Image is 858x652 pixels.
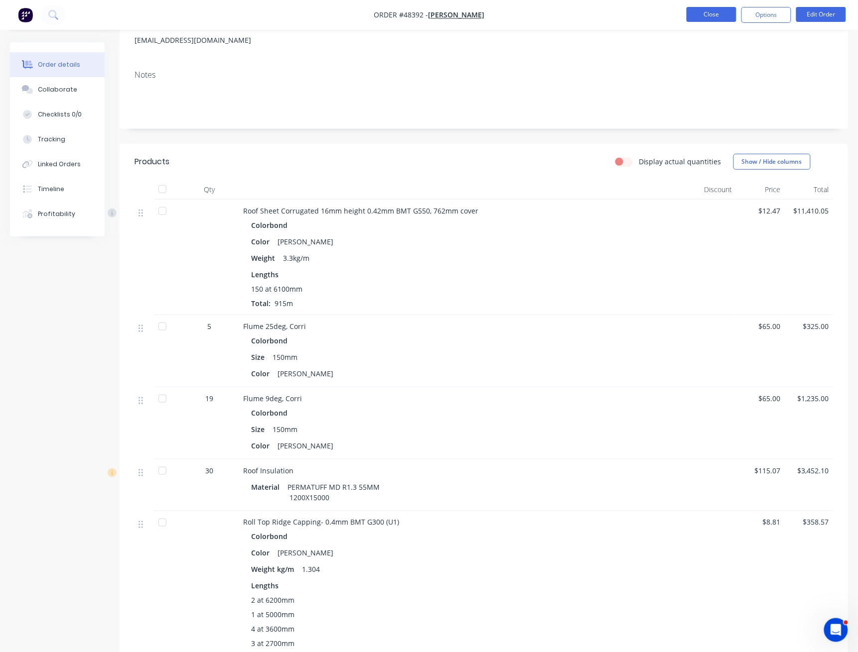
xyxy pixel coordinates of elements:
div: Linked Orders [38,160,81,169]
span: 915m [271,299,297,308]
span: Lengths [251,269,279,280]
div: Size [251,422,269,436]
button: Collaborate [10,77,105,102]
span: $115.07 [740,465,780,476]
button: Options [741,7,791,23]
span: 19 [205,393,213,404]
span: 3 at 2700mm [251,639,294,649]
span: Flume 25deg, Corri [243,322,306,331]
div: Order details [38,60,80,69]
span: $65.00 [740,393,780,404]
span: Total: [251,299,271,308]
span: 1 at 5000mm [251,610,294,620]
div: [PERSON_NAME] [274,546,337,560]
div: Color [251,438,274,453]
label: Display actual quantities [639,156,721,167]
button: Close [687,7,736,22]
button: Edit Order [796,7,846,22]
div: Colorbond [251,218,291,232]
span: 5 [207,321,211,331]
div: Timeline [38,185,64,194]
div: Qty [179,180,239,200]
span: $325.00 [789,321,829,331]
div: Color [251,546,274,560]
div: Colorbond [251,406,291,420]
span: 4 at 3600mm [251,624,294,635]
div: Colorbond [251,530,291,544]
button: Timeline [10,177,105,202]
button: Linked Orders [10,152,105,177]
span: Lengths [251,581,279,591]
div: Color [251,234,274,249]
div: [EMAIL_ADDRESS][DOMAIN_NAME] [135,33,262,47]
div: Weight kg/m [251,562,298,577]
span: $358.57 [789,517,829,528]
span: $8.81 [740,517,780,528]
div: Collaborate [38,85,77,94]
span: Flume 9deg, Corri [243,394,302,403]
span: Roll Top Ridge Capping- 0.4mm BMT G300 (U1) [243,518,399,527]
div: [PERSON_NAME] [274,234,337,249]
a: [PERSON_NAME] [428,10,484,20]
div: 3.3kg/m [279,251,313,265]
span: 2 at 6200mm [251,595,294,606]
span: $3,452.10 [789,465,829,476]
div: Size [251,350,269,364]
div: 1.304 [298,562,324,577]
div: Products [135,156,169,168]
span: $12.47 [740,206,780,216]
div: Weight [251,251,279,265]
iframe: Intercom live chat [824,618,848,642]
img: Factory [18,7,33,22]
div: [PERSON_NAME] [274,438,337,453]
button: Order details [10,52,105,77]
div: Colorbond [251,333,291,348]
div: PERMATUFF MD R1.3 55MM 1200X15000 [284,480,386,505]
div: Color [251,366,274,381]
span: 150 at 6100mm [251,284,302,294]
button: Profitability [10,202,105,226]
button: Checklists 0/0 [10,102,105,127]
span: 30 [205,465,213,476]
div: Total [785,180,833,200]
span: Roof Sheet Corrugated 16mm height 0.42mm BMT G550, 762mm cover [243,206,478,216]
span: $1,235.00 [789,393,829,404]
div: Price [736,180,784,200]
div: Profitability [38,210,75,218]
div: 150mm [269,350,301,364]
div: Tracking [38,135,65,144]
span: Order #48392 - [374,10,428,20]
span: Roof Insulation [243,466,293,475]
button: Show / Hide columns [733,154,811,170]
div: 150mm [269,422,301,436]
div: Checklists 0/0 [38,110,82,119]
div: Notes [135,70,833,80]
span: $11,410.05 [789,206,829,216]
button: Tracking [10,127,105,152]
div: Material [251,480,284,494]
div: Discount [688,180,736,200]
span: $65.00 [740,321,780,331]
div: [PERSON_NAME] [274,366,337,381]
